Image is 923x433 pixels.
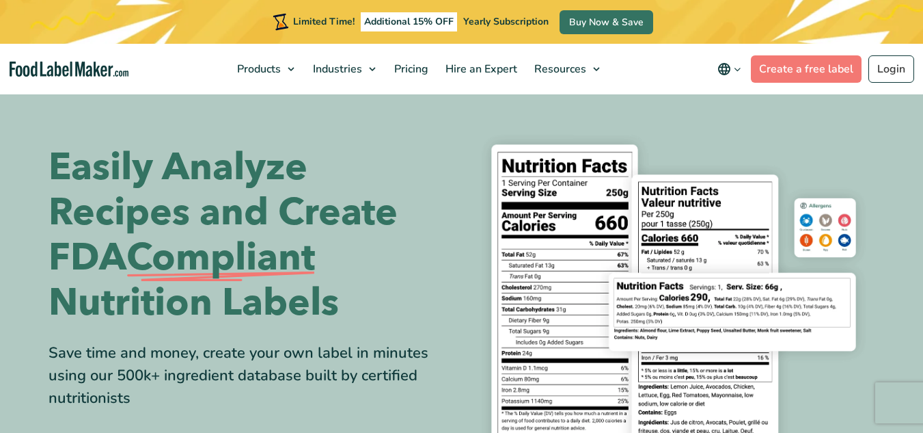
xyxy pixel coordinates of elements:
span: Hire an Expert [441,62,519,77]
a: Industries [305,44,383,94]
span: Additional 15% OFF [361,12,457,31]
span: Compliant [126,235,315,280]
div: Save time and money, create your own label in minutes using our 500k+ ingredient database built b... [49,342,452,410]
a: Create a free label [751,55,862,83]
a: Pricing [386,44,434,94]
span: Yearly Subscription [463,15,549,28]
a: Hire an Expert [437,44,523,94]
span: Products [233,62,282,77]
a: Login [868,55,914,83]
span: Limited Time! [293,15,355,28]
a: Buy Now & Save [560,10,653,34]
span: Resources [530,62,588,77]
h1: Easily Analyze Recipes and Create FDA Nutrition Labels [49,145,452,326]
span: Pricing [390,62,430,77]
span: Industries [309,62,363,77]
a: Products [229,44,301,94]
a: Resources [526,44,607,94]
